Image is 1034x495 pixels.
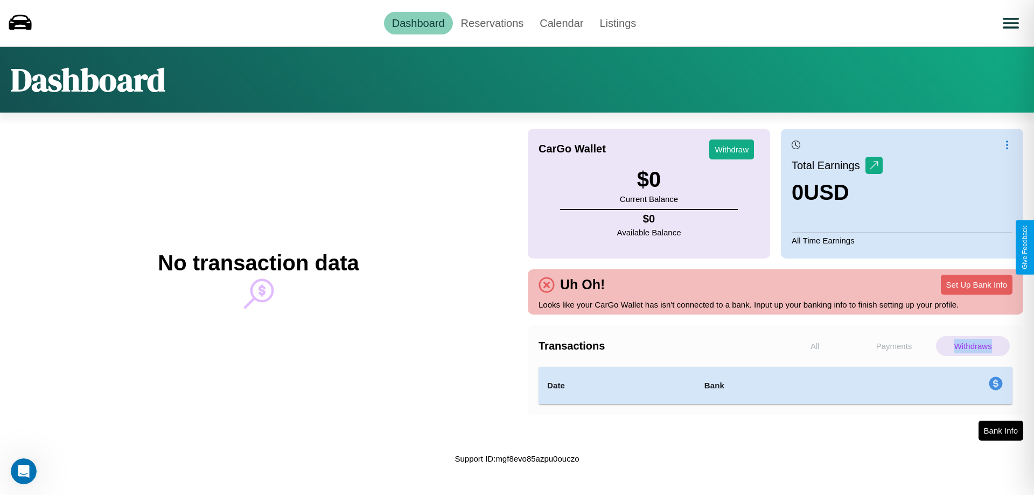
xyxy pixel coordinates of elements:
[11,58,165,102] h1: Dashboard
[539,143,606,155] h4: CarGo Wallet
[709,140,754,159] button: Withdraw
[620,168,678,192] h3: $ 0
[857,336,931,356] p: Payments
[532,12,591,34] a: Calendar
[704,379,854,392] h4: Bank
[792,180,883,205] h3: 0 USD
[11,458,37,484] iframe: Intercom live chat
[792,233,1012,248] p: All Time Earnings
[539,367,1012,405] table: simple table
[455,451,579,466] p: Support ID: mgf8evo85azpu0ouczo
[996,8,1026,38] button: Open menu
[539,297,1012,312] p: Looks like your CarGo Wallet has isn't connected to a bank. Input up your banking info to finish ...
[453,12,532,34] a: Reservations
[591,12,644,34] a: Listings
[384,12,453,34] a: Dashboard
[979,421,1023,441] button: Bank Info
[539,340,775,352] h4: Transactions
[1021,226,1029,269] div: Give Feedback
[778,336,852,356] p: All
[555,277,610,292] h4: Uh Oh!
[617,225,681,240] p: Available Balance
[941,275,1012,295] button: Set Up Bank Info
[936,336,1010,356] p: Withdraws
[792,156,865,175] p: Total Earnings
[547,379,687,392] h4: Date
[620,192,678,206] p: Current Balance
[617,213,681,225] h4: $ 0
[158,251,359,275] h2: No transaction data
